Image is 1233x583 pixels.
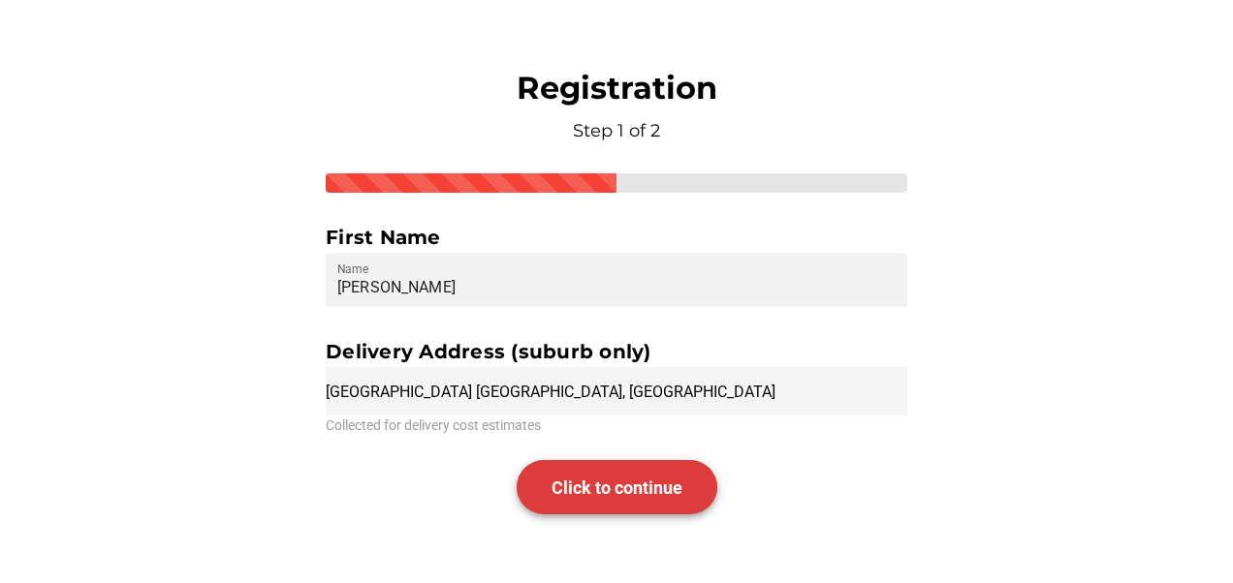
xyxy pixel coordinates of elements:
[337,253,896,307] input: Name
[573,120,660,141] span: Step 1 of 2
[326,415,907,436] div: Collected for delivery cost estimates
[326,336,907,367] div: Delivery Address (suburb only)
[326,367,907,415] input: Suburb location
[326,222,907,253] div: First Name
[517,460,717,514] button: Click to continue
[552,477,682,498] span: Click to continue
[517,69,717,144] div: Registration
